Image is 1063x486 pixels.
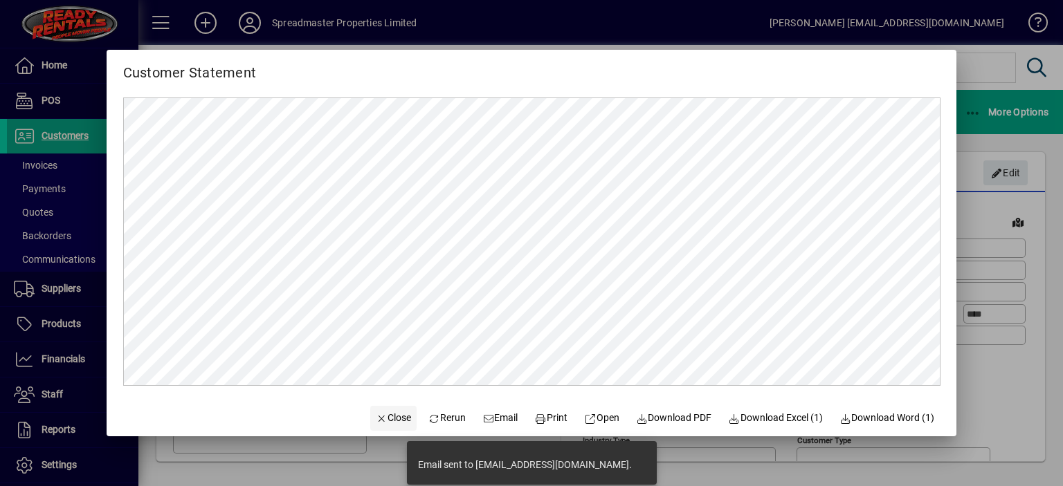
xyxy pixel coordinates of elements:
[428,411,466,425] span: Rerun
[834,406,941,431] button: Download Word (1)
[728,411,823,425] span: Download Excel (1)
[529,406,573,431] button: Print
[482,411,518,425] span: Email
[584,411,619,425] span: Open
[723,406,828,431] button: Download Excel (1)
[107,50,273,84] h2: Customer Statement
[477,406,524,431] button: Email
[579,406,625,431] a: Open
[636,411,712,425] span: Download PDF
[370,406,417,431] button: Close
[418,458,632,471] div: Email sent to [EMAIL_ADDRESS][DOMAIN_NAME].
[839,411,935,425] span: Download Word (1)
[535,411,568,425] span: Print
[630,406,718,431] a: Download PDF
[376,411,412,425] span: Close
